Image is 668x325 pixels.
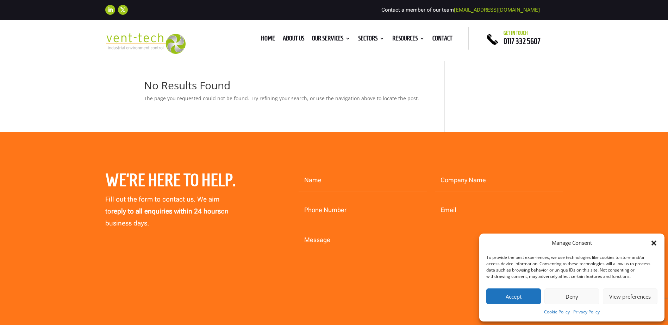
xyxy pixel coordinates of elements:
[105,170,252,194] h2: We’re here to help.
[392,36,425,44] a: Resources
[552,239,592,247] div: Manage Consent
[504,37,541,45] a: 0117 332 5607
[105,195,219,215] span: Fill out the form to contact us. We aim to
[486,254,657,280] div: To provide the best experiences, we use technologies like cookies to store and/or access device i...
[435,170,563,191] input: Company Name
[573,308,600,316] a: Privacy Policy
[504,30,528,36] span: Get in touch
[432,36,452,44] a: Contact
[435,199,563,221] input: Email
[118,5,128,15] a: Follow on X
[144,80,424,94] h1: No Results Found
[544,288,599,304] button: Deny
[486,288,541,304] button: Accept
[358,36,385,44] a: Sectors
[312,36,350,44] a: Our Services
[650,240,657,247] div: Close dialog
[144,94,424,103] p: The page you requested could not be found. Try refining your search, or use the navigation above ...
[283,36,304,44] a: About us
[111,207,221,215] strong: reply to all enquiries within 24 hours
[299,199,427,221] input: Phone Number
[544,308,570,316] a: Cookie Policy
[454,7,540,13] a: [EMAIL_ADDRESS][DOMAIN_NAME]
[299,170,427,191] input: Name
[381,7,540,13] span: Contact a member of our team
[603,288,657,304] button: View preferences
[105,5,115,15] a: Follow on LinkedIn
[105,33,186,54] img: 2023-09-27T08_35_16.549ZVENT-TECH---Clear-background
[261,36,275,44] a: Home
